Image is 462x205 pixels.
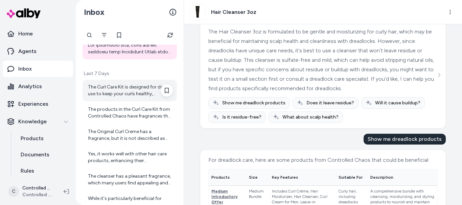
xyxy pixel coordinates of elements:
a: The Original Curl Creme has a fragrance, but it is not described as strong or overpowering. The p... [83,124,177,146]
div: The Hair Cleanser 3oz is formulated to be gentle and moisturizing for curly hair, which may be be... [208,27,438,93]
p: Inbox [18,65,32,73]
a: The cleanser has a pleasant fragrance, which many users find appealing and refreshing during use. [83,169,177,190]
div: The cleanser has a pleasant fragrance, which many users find appealing and refreshing during use. [88,173,173,186]
th: Size [246,169,269,186]
span: Will it cause buildup? [375,100,420,106]
span: Medium Introductory Offer [211,189,238,204]
span: Does it leave residue? [306,100,354,106]
th: Description [368,169,437,186]
button: Knowledge [3,113,73,130]
a: Yes, it works well with other hair care products, enhancing their effectiveness without causing b... [83,147,177,168]
p: Rules [21,167,34,175]
span: Is it residue-free? [222,114,261,121]
button: See more [435,71,443,79]
th: Suitable For [336,169,368,186]
div: Lor ipsumdolo sita, cons adi elit seddoeiu temp Incididunt Utlab etdo magna al enimadmini: | Veni... [88,42,173,55]
p: Knowledge [18,118,47,126]
a: Agents [3,43,73,59]
div: The Original Curl Creme has a fragrance, but it is not described as strong or overpowering. The p... [88,128,173,142]
div: Yes, it works well with other hair care products, enhancing their effectiveness without causing b... [88,151,173,164]
div: The Curl Care Kit is designed for daily use to keep your curls healthy, hydrated, and beautifully... [88,84,173,97]
p: Home [18,30,33,38]
a: Experiences [3,96,73,112]
span: What about scalp health? [282,114,339,121]
p: Controlled Chaos Shopify [22,185,53,191]
img: alby Logo [7,8,41,18]
img: 51bXu_9B-XL._SL1080.jpg [190,4,205,20]
th: Products [209,169,246,186]
a: Products [14,130,73,147]
p: Last 7 Days [83,70,177,77]
button: Filter [97,28,111,42]
h3: Hair Cleanser 3oz [211,8,256,16]
a: Home [3,26,73,42]
div: The products in the Curl Care Kit from Controlled Chaos have fragrances that include natural and ... [88,106,173,120]
p: Documents [21,151,49,159]
span: Show me dreadlock products [222,100,285,106]
a: Lor ipsumdolo sita, cons adi elit seddoeiu temp Incididunt Utlab etdo magna al enimadmini: | Veni... [83,38,177,59]
p: Analytics [18,82,42,91]
a: The products in the Curl Care Kit from Controlled Chaos have fragrances that include natural and ... [83,102,177,124]
div: Show me dreadlock products [364,134,446,145]
button: Refresh [163,28,177,42]
a: Documents [14,147,73,163]
div: For dreadlock care, here are some products from Controlled Chaos that could be beneficial: [208,155,438,165]
span: Controlled Chaos [22,191,53,198]
a: Analytics [3,78,73,95]
p: Experiences [18,100,48,108]
button: CControlled Chaos ShopifyControlled Chaos [4,181,58,202]
th: Key Features [269,169,336,186]
a: Rules [14,163,73,179]
span: C [8,186,19,197]
h2: Inbox [84,7,105,17]
p: Agents [18,47,37,55]
a: The Curl Care Kit is designed for daily use to keep your curls healthy, hydrated, and beautifully... [83,80,177,101]
p: Products [21,134,44,143]
a: Inbox [3,61,73,77]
